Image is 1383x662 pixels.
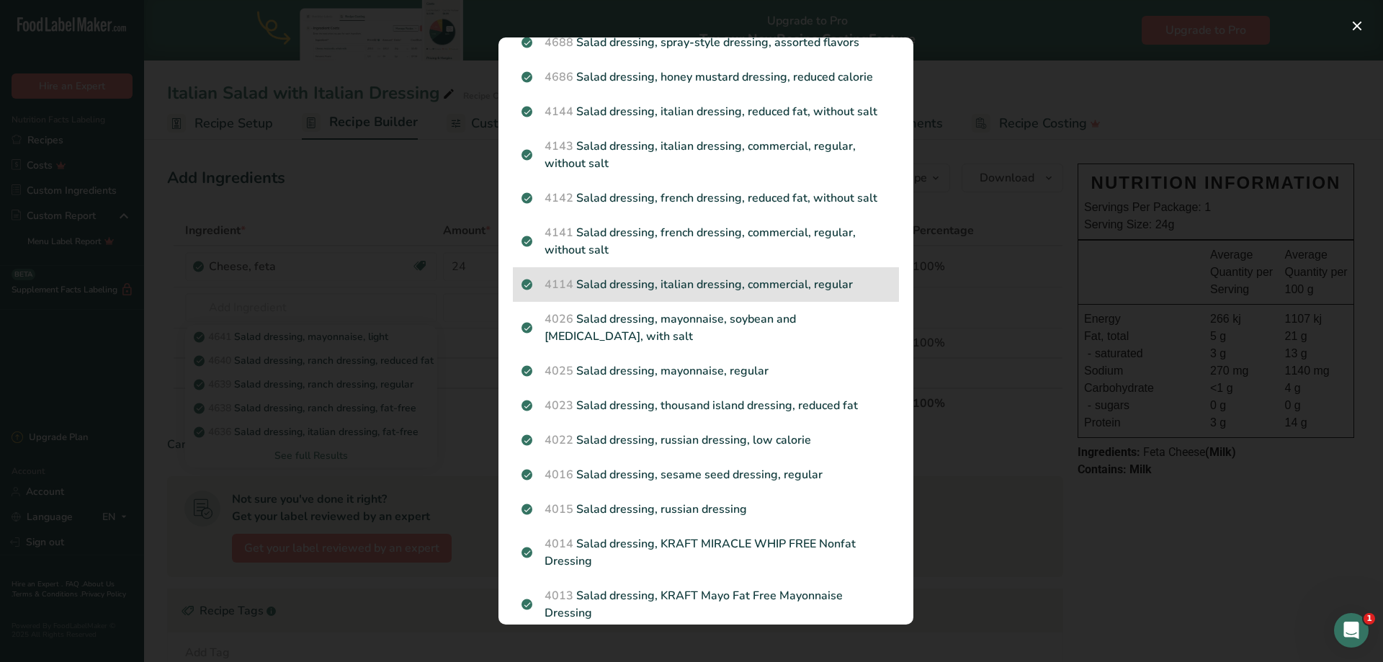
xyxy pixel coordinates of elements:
[545,277,573,292] span: 4114
[522,501,890,518] p: Salad dressing, russian dressing
[545,104,573,120] span: 4144
[545,35,573,50] span: 4688
[522,362,890,380] p: Salad dressing, mayonnaise, regular
[545,138,573,154] span: 4143
[522,189,890,207] p: Salad dressing, french dressing, reduced fat, without salt
[522,431,890,449] p: Salad dressing, russian dressing, low calorie
[545,536,573,552] span: 4014
[545,398,573,413] span: 4023
[522,535,890,570] p: Salad dressing, KRAFT MIRACLE WHIP FREE Nonfat Dressing
[522,224,890,259] p: Salad dressing, french dressing, commercial, regular, without salt
[522,587,890,622] p: Salad dressing, KRAFT Mayo Fat Free Mayonnaise Dressing
[545,588,573,604] span: 4013
[545,363,573,379] span: 4025
[545,225,573,241] span: 4141
[522,138,890,172] p: Salad dressing, italian dressing, commercial, regular, without salt
[1364,613,1375,625] span: 1
[522,276,890,293] p: Salad dressing, italian dressing, commercial, regular
[545,69,573,85] span: 4686
[522,466,890,483] p: Salad dressing, sesame seed dressing, regular
[522,310,890,345] p: Salad dressing, mayonnaise, soybean and [MEDICAL_DATA], with salt
[545,432,573,448] span: 4022
[545,467,573,483] span: 4016
[545,501,573,517] span: 4015
[522,34,890,51] p: Salad dressing, spray-style dressing, assorted flavors
[545,190,573,206] span: 4142
[545,311,573,327] span: 4026
[522,103,890,120] p: Salad dressing, italian dressing, reduced fat, without salt
[1334,613,1369,648] iframe: Intercom live chat
[522,68,890,86] p: Salad dressing, honey mustard dressing, reduced calorie
[522,397,890,414] p: Salad dressing, thousand island dressing, reduced fat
